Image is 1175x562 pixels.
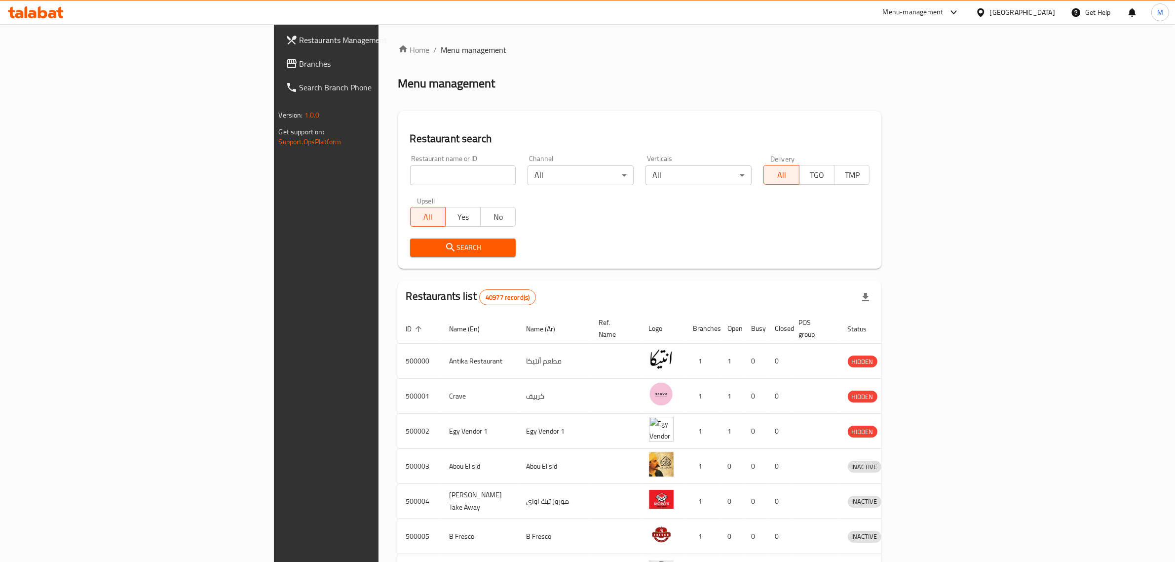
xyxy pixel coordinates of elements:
span: Ref. Name [599,317,629,340]
td: 0 [767,484,791,519]
div: [GEOGRAPHIC_DATA] [990,7,1055,18]
td: 0 [767,379,791,414]
div: Export file [854,285,877,309]
td: B Fresco [519,519,591,554]
button: Yes [445,207,481,227]
td: 1 [685,484,720,519]
td: Crave [442,379,519,414]
td: 1 [720,344,744,379]
td: B Fresco [442,519,519,554]
div: HIDDEN [848,391,877,402]
span: 40977 record(s) [480,293,535,302]
th: Closed [767,314,791,344]
span: HIDDEN [848,391,877,402]
span: 1.0.0 [304,109,320,121]
td: 0 [744,379,767,414]
div: All [645,165,752,185]
button: All [410,207,446,227]
th: Logo [641,314,685,344]
button: TMP [834,165,870,185]
span: M [1157,7,1163,18]
td: 0 [767,414,791,449]
input: Search for restaurant name or ID.. [410,165,516,185]
span: Name (Ar) [527,323,569,335]
span: Menu management [441,44,507,56]
td: كرييف [519,379,591,414]
span: All [768,168,795,182]
td: 0 [720,484,744,519]
a: Search Branch Phone [278,76,470,99]
td: مطعم أنتيكا [519,344,591,379]
span: HIDDEN [848,356,877,367]
label: Upsell [417,197,435,204]
h2: Menu management [398,76,495,91]
span: Status [848,323,880,335]
td: 0 [744,344,767,379]
th: Branches [685,314,720,344]
a: Support.OpsPlatform [279,135,341,148]
td: 1 [720,414,744,449]
img: Antika Restaurant [649,347,674,371]
td: 0 [744,414,767,449]
td: 0 [767,449,791,484]
span: HIDDEN [848,426,877,438]
td: 1 [685,519,720,554]
h2: Restaurants list [406,289,536,305]
span: ID [406,323,425,335]
button: All [763,165,799,185]
img: Abou El sid [649,452,674,477]
td: 0 [767,344,791,379]
img: Egy Vendor 1 [649,417,674,442]
td: Antika Restaurant [442,344,519,379]
span: Search [418,241,508,254]
td: 0 [744,484,767,519]
td: 1 [685,344,720,379]
td: 1 [685,414,720,449]
th: Open [720,314,744,344]
a: Restaurants Management [278,28,470,52]
span: Yes [450,210,477,224]
img: Crave [649,382,674,406]
td: 1 [685,379,720,414]
span: Restaurants Management [300,34,462,46]
span: Search Branch Phone [300,81,462,93]
td: 0 [767,519,791,554]
th: Busy [744,314,767,344]
img: Moro's Take Away [649,487,674,512]
td: 0 [744,519,767,554]
span: POS group [799,317,828,340]
button: No [480,207,516,227]
td: 0 [744,449,767,484]
td: Egy Vendor 1 [442,414,519,449]
div: HIDDEN [848,356,877,367]
td: Egy Vendor 1 [519,414,591,449]
span: Get support on: [279,125,324,138]
h2: Restaurant search [410,131,870,146]
div: INACTIVE [848,461,881,473]
div: Menu-management [883,6,944,18]
span: All [415,210,442,224]
td: Abou El sid [519,449,591,484]
div: Total records count [479,289,536,305]
button: TGO [799,165,834,185]
div: All [528,165,634,185]
span: INACTIVE [848,496,881,507]
div: HIDDEN [848,426,877,438]
td: Abou El sid [442,449,519,484]
td: 0 [720,519,744,554]
img: B Fresco [649,522,674,547]
button: Search [410,239,516,257]
span: INACTIVE [848,461,881,473]
span: INACTIVE [848,531,881,542]
td: 0 [720,449,744,484]
td: 1 [720,379,744,414]
nav: breadcrumb [398,44,882,56]
td: [PERSON_NAME] Take Away [442,484,519,519]
span: TGO [803,168,831,182]
label: Delivery [770,155,795,162]
span: Branches [300,58,462,70]
span: Name (En) [450,323,493,335]
a: Branches [278,52,470,76]
td: موروز تيك اواي [519,484,591,519]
